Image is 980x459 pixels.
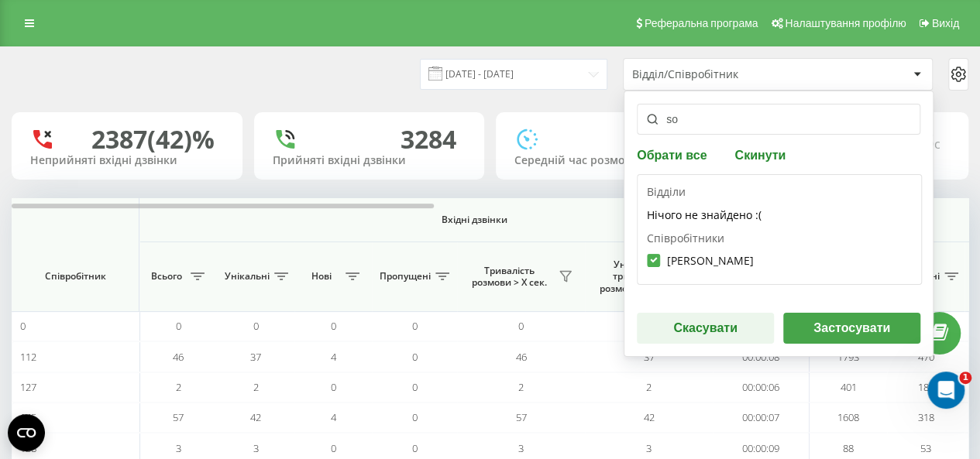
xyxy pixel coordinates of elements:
[8,414,45,451] button: Open CMP widget
[412,410,418,424] span: 0
[273,154,466,167] div: Прийняті вхідні дзвінки
[250,410,261,424] span: 42
[91,125,215,154] div: 2387 (42)%
[20,319,26,333] span: 0
[843,441,854,455] span: 88
[637,313,774,344] button: Скасувати
[30,154,224,167] div: Неприйняті вхідні дзвінки
[837,410,859,424] span: 1608
[518,319,524,333] span: 0
[331,380,336,394] span: 0
[331,350,336,364] span: 4
[514,154,708,167] div: Середній час розмови
[632,68,817,81] div: Відділ/Співробітник
[730,147,790,162] button: Скинути
[647,184,912,231] div: Відділи
[646,380,652,394] span: 2
[253,380,259,394] span: 2
[331,410,336,424] span: 4
[647,200,912,231] div: Нічого не знайдено :(
[593,259,682,295] span: Унікальні, тривалість розмови > Х сек.
[331,441,336,455] span: 0
[20,380,36,394] span: 127
[176,319,181,333] span: 0
[518,441,524,455] span: 3
[173,350,184,364] span: 46
[959,372,971,384] span: 1
[783,313,920,344] button: Застосувати
[646,441,652,455] span: 3
[253,441,259,455] span: 3
[176,380,181,394] span: 2
[176,441,181,455] span: 3
[516,410,527,424] span: 57
[412,380,418,394] span: 0
[785,17,906,29] span: Налаштування профілю
[644,410,655,424] span: 42
[920,441,931,455] span: 53
[412,350,418,364] span: 0
[934,135,940,152] span: c
[516,350,527,364] span: 46
[918,380,934,394] span: 189
[713,372,810,402] td: 00:00:06
[713,402,810,433] td: 00:00:07
[380,270,431,283] span: Пропущені
[647,254,754,267] label: [PERSON_NAME]
[637,147,711,162] button: Обрати все
[401,125,456,154] div: 3284
[250,350,261,364] span: 37
[645,17,758,29] span: Реферальна програма
[465,265,554,289] span: Тривалість розмови > Х сек.
[713,341,810,372] td: 00:00:08
[225,270,270,283] span: Унікальні
[302,270,341,283] span: Нові
[412,441,418,455] span: 0
[253,319,259,333] span: 0
[647,231,912,275] div: Співробітники
[412,319,418,333] span: 0
[918,410,934,424] span: 318
[518,380,524,394] span: 2
[25,270,126,283] span: Співробітник
[331,319,336,333] span: 0
[173,410,184,424] span: 57
[180,214,769,226] span: Вхідні дзвінки
[147,270,186,283] span: Всього
[927,372,965,409] iframe: Intercom live chat
[932,17,959,29] span: Вихід
[20,350,36,364] span: 112
[841,380,857,394] span: 401
[637,104,920,135] input: Пошук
